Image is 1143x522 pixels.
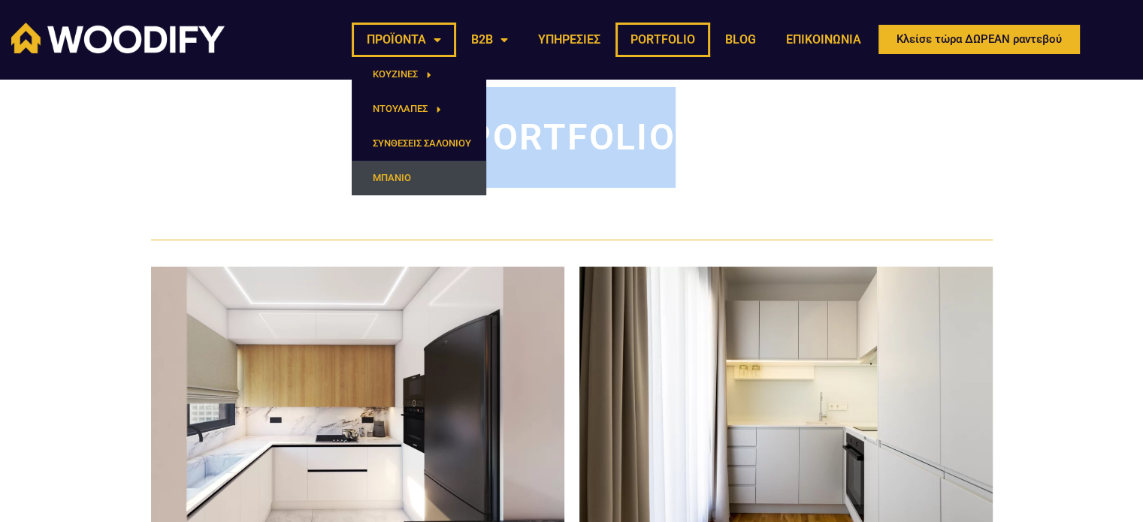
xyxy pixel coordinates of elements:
[352,57,486,195] ul: ΠΡΟΪΟΝΤΑ
[352,23,876,57] nav: Menu
[352,92,486,126] a: ΝΤΟΥΛΑΠΕΣ
[771,23,876,57] a: ΕΠΙΚΟΙΝΩΝΙΑ
[352,57,486,92] a: ΚΟΥΖΙΝΕΣ
[352,23,456,57] a: ΠΡΟΪΟΝΤΑ
[897,34,1062,45] span: Κλείσε τώρα ΔΩΡΕΑΝ ραντεβού
[876,23,1082,56] a: Κλείσε τώρα ΔΩΡΕΑΝ ραντεβού
[456,23,523,57] a: B2B
[352,161,486,195] a: ΜΠΑΝΙΟ
[710,23,771,57] a: BLOG
[615,23,710,57] a: PORTFOLIO
[11,23,225,53] img: Woodify
[523,23,615,57] a: ΥΠΗΡΕΣΙΕΣ
[352,126,486,161] a: ΣΥΝΘΕΣΕΙΣ ΣΑΛΟΝΙΟΥ
[151,87,993,188] h2: PORTFOLIO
